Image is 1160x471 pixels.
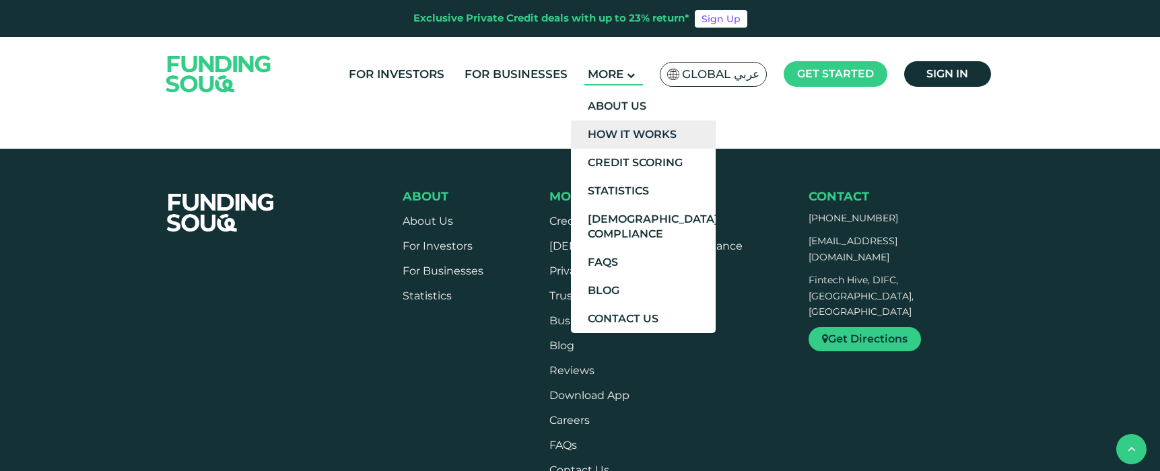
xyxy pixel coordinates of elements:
[809,189,869,204] span: Contact
[403,289,452,302] a: Statistics
[549,364,594,377] a: Reviews
[904,61,991,87] a: Sign in
[571,149,716,177] a: Credit Scoring
[403,264,483,277] a: For Businesses
[695,10,747,28] a: Sign Up
[571,277,716,305] a: Blog
[549,414,590,427] span: Careers
[461,63,571,85] a: For Businesses
[413,11,689,26] div: Exclusive Private Credit deals with up to 23% return*
[809,327,921,351] a: Get Directions
[403,215,453,227] a: About Us
[403,240,473,252] a: For Investors
[571,92,716,120] a: About Us
[403,189,483,204] div: About
[345,63,448,85] a: For Investors
[549,439,577,451] a: FAQs
[667,69,679,80] img: SA Flag
[571,248,716,277] a: FAQs
[549,189,588,204] span: More
[549,314,700,327] a: Business Finance Calculator
[809,212,898,224] a: [PHONE_NUMBER]
[549,339,574,352] a: Blog
[549,389,629,402] a: Download App
[682,67,759,82] span: Global عربي
[809,273,969,320] p: Fintech Hive, DIFC, [GEOGRAPHIC_DATA], [GEOGRAPHIC_DATA]
[549,240,743,252] a: [DEMOGRAPHIC_DATA] Compliance
[571,120,716,149] a: How It Works
[571,177,716,205] a: Statistics
[588,67,623,81] span: More
[571,205,716,248] a: [DEMOGRAPHIC_DATA] Compliance
[1116,434,1147,464] button: back
[549,289,660,302] a: Trusted by Investors
[926,67,968,80] span: Sign in
[797,67,874,80] span: Get started
[809,235,897,263] a: [EMAIL_ADDRESS][DOMAIN_NAME]
[153,177,288,248] img: FooterLogo
[549,215,626,227] a: Credit Scoring
[571,305,716,333] a: Contact Us
[153,40,285,108] img: Logo
[549,264,623,277] a: Private Credit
